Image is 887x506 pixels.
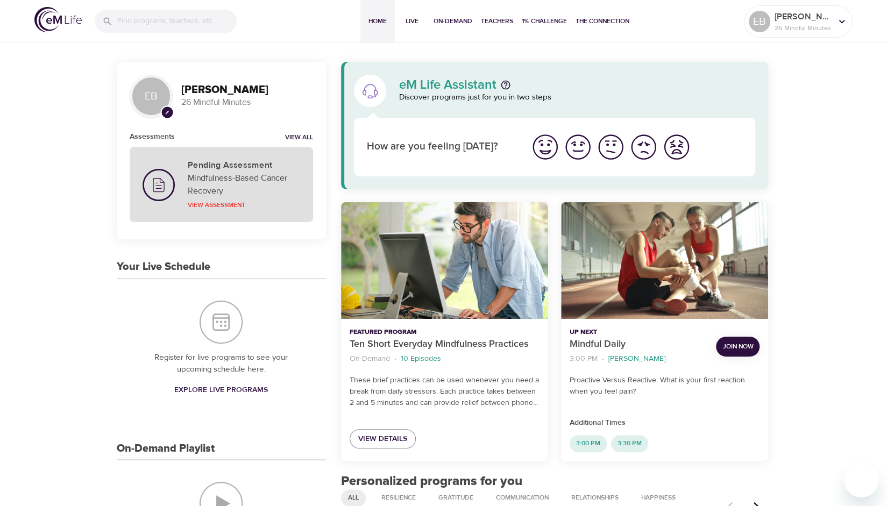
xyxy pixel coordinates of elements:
p: Discover programs just for you in two steps [399,91,756,104]
span: Happiness [635,493,682,502]
div: EB [749,11,770,32]
h3: [PERSON_NAME] [181,84,313,96]
span: All [342,493,365,502]
img: ok [596,132,626,162]
p: eM Life Assistant [399,79,496,91]
h5: Pending Assessment [188,160,300,171]
img: Your Live Schedule [200,301,243,344]
nav: breadcrumb [570,352,707,366]
p: Featured Program [350,327,540,337]
span: On-Demand [434,16,472,27]
div: 3:30 PM [611,435,648,452]
span: Relationships [565,493,625,502]
a: View all notifications [285,133,313,142]
button: Join Now [716,337,760,357]
button: Mindful Daily [561,202,768,319]
img: logo [34,7,82,32]
p: [PERSON_NAME] [775,10,832,23]
span: Home [365,16,391,27]
p: 26 Mindful Minutes [775,23,832,33]
p: Register for live programs to see your upcoming schedule here. [138,352,304,376]
div: 3:00 PM [570,435,607,452]
input: Find programs, teachers, etc... [117,10,237,33]
span: Live [399,16,425,27]
button: I'm feeling great [529,131,562,163]
img: eM Life Assistant [361,82,379,99]
p: How are you feeling [DATE]? [367,139,516,155]
h3: Your Live Schedule [117,261,210,273]
nav: breadcrumb [350,352,540,366]
button: I'm feeling ok [594,131,627,163]
div: EB [130,75,173,118]
h6: Assessments [130,131,175,142]
p: 10 Episodes [401,353,441,365]
p: 3:00 PM [570,353,598,365]
button: I'm feeling good [562,131,594,163]
span: 1% Challenge [522,16,567,27]
img: good [563,132,593,162]
span: The Connection [576,16,629,27]
img: worst [662,132,691,162]
p: [PERSON_NAME] [608,353,665,365]
p: These brief practices can be used whenever you need a break from daily stressors. Each practice t... [350,375,540,409]
p: Proactive Versus Reactive: What is your first reaction when you feel pain? [570,375,760,397]
span: Communication [489,493,555,502]
h2: Personalized programs for you [341,474,769,489]
span: 3:00 PM [570,439,607,448]
p: Up Next [570,327,707,337]
span: Teachers [481,16,513,27]
a: View Details [350,429,416,449]
button: I'm feeling worst [660,131,693,163]
span: 3:30 PM [611,439,648,448]
li: · [602,352,604,366]
p: On-Demand [350,353,390,365]
span: View Details [358,432,407,446]
span: Resilience [375,493,422,502]
span: Gratitude [432,493,480,502]
a: Explore Live Programs [170,380,272,400]
p: 26 Mindful Minutes [181,96,313,109]
img: great [530,132,560,162]
button: Ten Short Everyday Mindfulness Practices [341,202,548,319]
iframe: Button to launch messaging window [844,463,878,497]
p: Ten Short Everyday Mindfulness Practices [350,337,540,352]
p: View Assessment [188,200,300,210]
li: · [394,352,396,366]
span: Explore Live Programs [174,383,268,397]
span: Join Now [722,341,753,352]
button: I'm feeling bad [627,131,660,163]
h3: On-Demand Playlist [117,443,215,455]
img: bad [629,132,658,162]
p: Mindful Daily [570,337,707,352]
p: Additional Times [570,417,760,429]
p: Mindfulness-Based Cancer Recovery [188,172,300,197]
